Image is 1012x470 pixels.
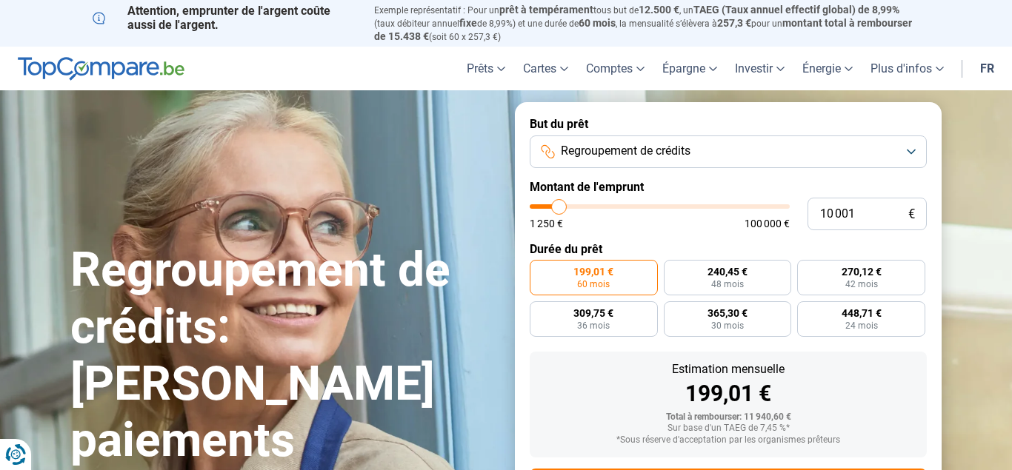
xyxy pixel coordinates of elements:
[908,208,915,221] span: €
[542,412,915,423] div: Total à rembourser: 11 940,60 €
[458,47,514,90] a: Prêts
[542,423,915,434] div: Sur base d'un TAEG de 7,45 %*
[542,435,915,446] div: *Sous réserve d'acceptation par les organismes prêteurs
[842,308,882,318] span: 448,71 €
[530,180,927,194] label: Montant de l'emprunt
[693,4,899,16] span: TAEG (Taux annuel effectif global) de 8,99%
[561,143,690,159] span: Regroupement de crédits
[374,4,919,43] p: Exemple représentatif : Pour un tous but de , un (taux débiteur annuel de 8,99%) et une durée de ...
[573,308,613,318] span: 309,75 €
[530,117,927,131] label: But du prêt
[579,17,616,29] span: 60 mois
[711,280,744,289] span: 48 mois
[542,363,915,375] div: Estimation mensuelle
[573,266,613,277] span: 199,01 €
[653,47,726,90] a: Épargne
[845,321,878,330] span: 24 mois
[971,47,1003,90] a: fr
[842,266,882,277] span: 270,12 €
[459,17,477,29] span: fixe
[18,57,184,81] img: TopCompare
[530,218,563,229] span: 1 250 €
[708,308,748,318] span: 365,30 €
[499,4,593,16] span: prêt à tempérament
[745,218,790,229] span: 100 000 €
[93,4,356,32] p: Attention, emprunter de l'argent coûte aussi de l'argent.
[845,280,878,289] span: 42 mois
[577,280,610,289] span: 60 mois
[577,321,610,330] span: 36 mois
[717,17,751,29] span: 257,3 €
[708,266,748,277] span: 240,45 €
[639,4,679,16] span: 12.500 €
[542,383,915,405] div: 199,01 €
[711,321,744,330] span: 30 mois
[374,17,912,42] span: montant total à rembourser de 15.438 €
[862,47,953,90] a: Plus d'infos
[726,47,793,90] a: Investir
[577,47,653,90] a: Comptes
[530,135,927,168] button: Regroupement de crédits
[530,242,927,256] label: Durée du prêt
[514,47,577,90] a: Cartes
[793,47,862,90] a: Énergie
